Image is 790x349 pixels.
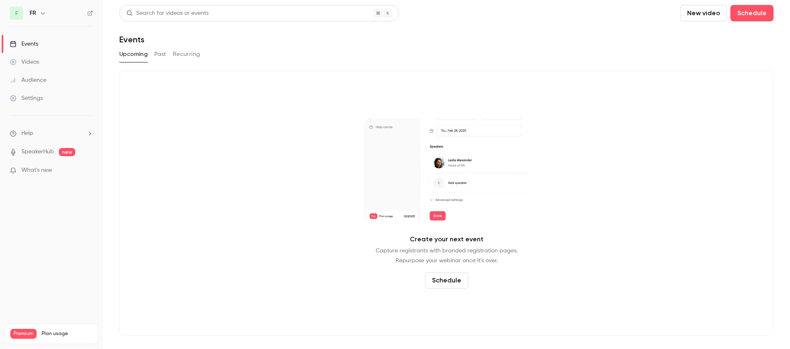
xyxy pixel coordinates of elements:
[21,166,52,175] span: What's new
[154,48,166,61] button: Past
[410,234,483,244] p: Create your next event
[42,331,93,337] span: Plan usage
[10,329,37,339] span: Premium
[21,129,33,138] span: Help
[126,9,209,18] div: Search for videos or events
[10,94,43,102] div: Settings
[10,76,46,84] div: Audience
[119,48,148,61] button: Upcoming
[30,9,36,17] h6: FR
[376,246,518,266] p: Capture registrants with branded registration pages. Repurpose your webinar once it's over.
[10,58,39,66] div: Videos
[730,5,774,21] button: Schedule
[119,35,144,44] h1: Events
[59,148,75,156] span: new
[15,9,18,18] span: F
[10,40,38,48] div: Events
[425,272,468,289] button: Schedule
[21,148,54,156] a: SpeakerHub
[680,5,727,21] button: New video
[173,48,200,61] button: Recurring
[83,167,93,174] iframe: Noticeable Trigger
[10,129,93,138] li: help-dropdown-opener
